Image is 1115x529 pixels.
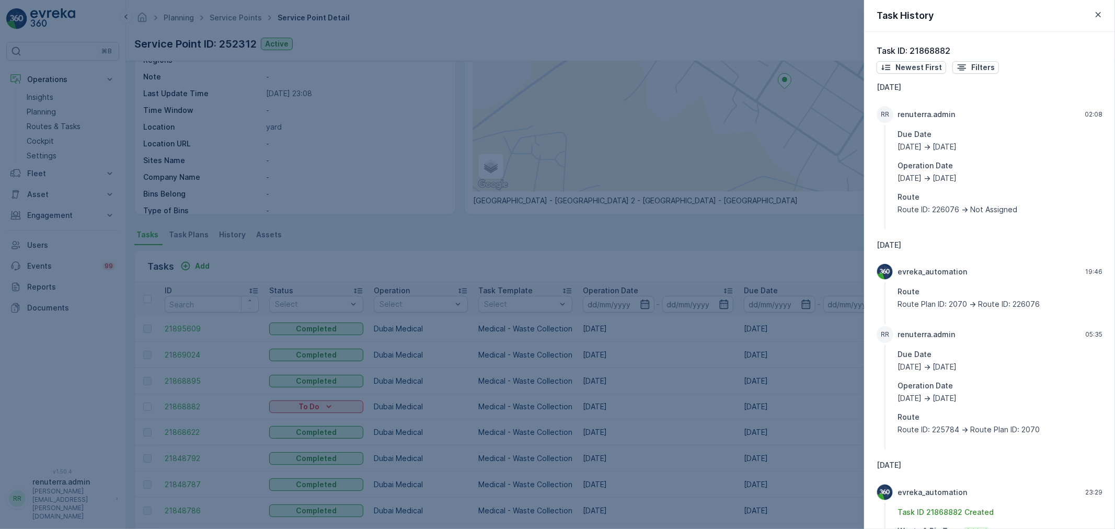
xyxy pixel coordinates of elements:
[898,329,955,340] p: renuterra.admin
[898,299,967,309] p: Route Plan ID: 2070
[969,299,976,309] p: ->
[877,485,893,500] img: Evreka Logo
[898,349,1102,360] p: Due Date
[898,487,967,498] p: evreka_automation
[898,204,959,215] p: Route ID: 226076
[898,362,922,372] p: [DATE]
[877,8,934,23] p: Task History
[1085,268,1102,276] p: 19:46
[877,106,893,123] div: RR
[924,362,930,372] p: ->
[898,412,1102,422] p: Route
[877,326,893,343] div: RR
[898,109,955,120] p: renuterra.admin
[898,142,922,152] p: [DATE]
[877,264,893,280] img: Evreka Logo
[952,61,999,74] button: Filters
[877,44,1102,57] p: Task ID: 21868882
[924,173,930,183] p: ->
[898,424,959,435] p: Route ID: 225784
[898,129,1102,140] p: Due Date
[933,362,957,372] p: [DATE]
[898,381,1102,391] p: Operation Date
[1085,330,1102,339] p: 05:35
[924,393,930,404] p: ->
[877,61,946,74] button: Newest First
[924,142,930,152] p: ->
[1085,488,1102,497] p: 23:29
[898,192,1102,202] p: Route
[978,299,1040,309] p: Route ID: 226076
[898,507,1102,517] p: Task ID 21868882 Created
[933,393,957,404] p: [DATE]
[877,82,1102,93] p: [DATE]
[898,393,922,404] p: [DATE]
[933,173,957,183] p: [DATE]
[898,173,922,183] p: [DATE]
[898,160,1102,171] p: Operation Date
[971,62,995,73] p: Filters
[895,62,942,73] p: Newest First
[898,286,1102,297] p: Route
[877,240,1102,250] p: [DATE]
[961,204,968,215] p: ->
[898,267,967,277] p: evreka_automation
[877,460,1102,470] p: [DATE]
[933,142,957,152] p: [DATE]
[961,424,968,435] p: ->
[970,204,1017,215] p: Not Assigned
[1085,110,1102,119] p: 02:08
[970,424,1040,435] p: Route Plan ID: 2070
